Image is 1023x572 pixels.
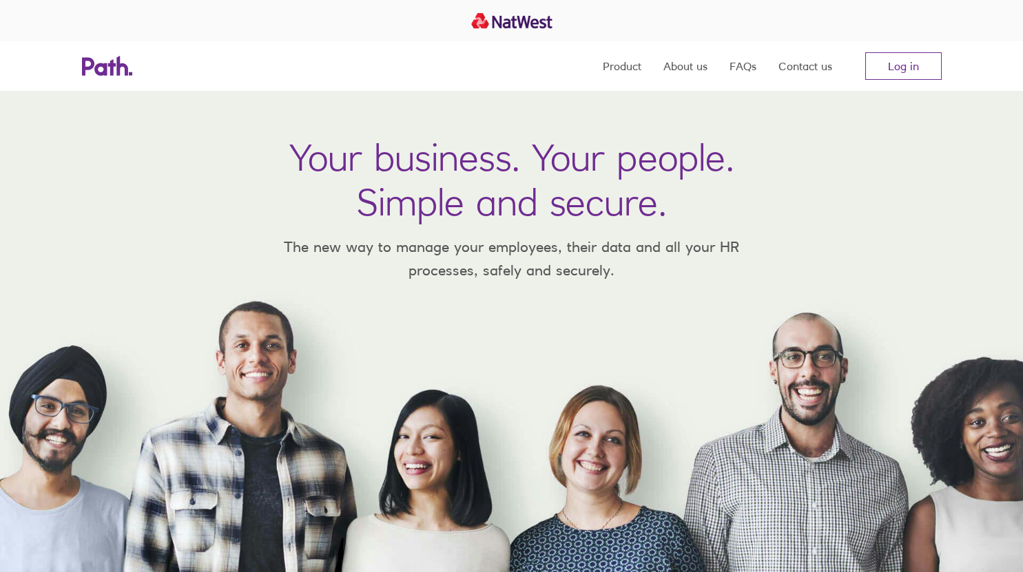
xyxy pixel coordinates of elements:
a: Log in [865,52,942,80]
h1: Your business. Your people. Simple and secure. [289,135,734,224]
a: FAQs [730,41,756,91]
a: About us [663,41,707,91]
p: The new way to manage your employees, their data and all your HR processes, safely and securely. [264,235,760,282]
a: Contact us [778,41,832,91]
a: Product [603,41,641,91]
